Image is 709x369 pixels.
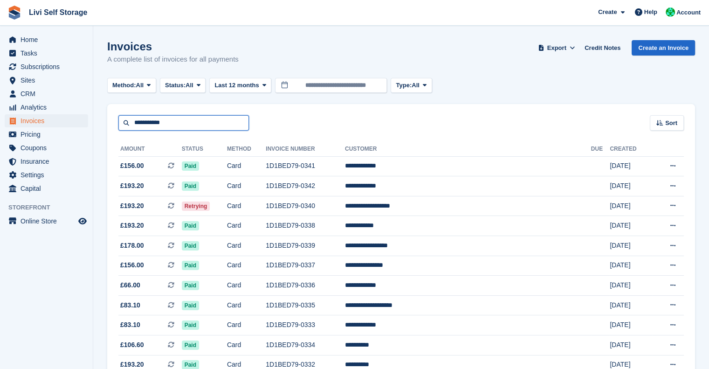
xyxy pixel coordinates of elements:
[610,196,653,216] td: [DATE]
[21,101,76,114] span: Analytics
[227,236,266,256] td: Card
[120,280,140,290] span: £66.00
[21,60,76,73] span: Subscriptions
[182,341,199,350] span: Paid
[120,181,144,191] span: £193.20
[112,81,136,90] span: Method:
[182,320,199,330] span: Paid
[610,276,653,296] td: [DATE]
[665,118,677,128] span: Sort
[214,81,259,90] span: Last 12 months
[8,203,93,212] span: Storefront
[644,7,657,17] span: Help
[5,155,88,168] a: menu
[5,128,88,141] a: menu
[412,81,420,90] span: All
[182,261,199,270] span: Paid
[610,156,653,176] td: [DATE]
[182,202,210,211] span: Retrying
[182,301,199,310] span: Paid
[21,182,76,195] span: Capital
[5,182,88,195] a: menu
[209,78,271,93] button: Last 12 months
[107,54,239,65] p: A complete list of invoices for all payments
[5,33,88,46] a: menu
[5,101,88,114] a: menu
[160,78,206,93] button: Status: All
[21,74,76,87] span: Sites
[120,260,144,270] span: £156.00
[227,315,266,335] td: Card
[21,87,76,100] span: CRM
[227,216,266,236] td: Card
[547,43,566,53] span: Export
[610,335,653,355] td: [DATE]
[21,155,76,168] span: Insurance
[77,216,88,227] a: Preview store
[536,40,577,56] button: Export
[227,276,266,296] td: Card
[581,40,624,56] a: Credit Notes
[266,315,345,335] td: 1D1BED79-0333
[107,40,239,53] h1: Invoices
[598,7,617,17] span: Create
[21,128,76,141] span: Pricing
[266,276,345,296] td: 1D1BED79-0336
[21,168,76,181] span: Settings
[21,47,76,60] span: Tasks
[266,256,345,276] td: 1D1BED79-0337
[120,320,140,330] span: £83.10
[227,256,266,276] td: Card
[610,295,653,315] td: [DATE]
[120,221,144,230] span: £193.20
[227,196,266,216] td: Card
[227,142,266,157] th: Method
[396,81,412,90] span: Type:
[107,78,156,93] button: Method: All
[21,114,76,127] span: Invoices
[5,168,88,181] a: menu
[182,161,199,171] span: Paid
[610,216,653,236] td: [DATE]
[610,176,653,196] td: [DATE]
[118,142,182,157] th: Amount
[266,142,345,157] th: Invoice Number
[120,161,144,171] span: £156.00
[266,335,345,355] td: 1D1BED79-0334
[182,181,199,191] span: Paid
[182,281,199,290] span: Paid
[21,215,76,228] span: Online Store
[266,156,345,176] td: 1D1BED79-0341
[120,340,144,350] span: £106.60
[391,78,432,93] button: Type: All
[610,142,653,157] th: Created
[182,241,199,251] span: Paid
[182,142,227,157] th: Status
[591,142,610,157] th: Due
[182,221,199,230] span: Paid
[610,236,653,256] td: [DATE]
[5,215,88,228] a: menu
[345,142,591,157] th: Customer
[676,8,701,17] span: Account
[5,141,88,154] a: menu
[21,141,76,154] span: Coupons
[266,295,345,315] td: 1D1BED79-0335
[120,241,144,251] span: £178.00
[610,256,653,276] td: [DATE]
[666,7,675,17] img: Joe Robertson
[266,176,345,196] td: 1D1BED79-0342
[7,6,21,20] img: stora-icon-8386f47178a22dfd0bd8f6a31ec36ba5ce8667c1dd55bd0f319d3a0aa187defe.svg
[227,335,266,355] td: Card
[120,300,140,310] span: £83.10
[266,216,345,236] td: 1D1BED79-0338
[227,156,266,176] td: Card
[266,236,345,256] td: 1D1BED79-0339
[632,40,695,56] a: Create an Invoice
[5,114,88,127] a: menu
[266,196,345,216] td: 1D1BED79-0340
[186,81,193,90] span: All
[21,33,76,46] span: Home
[227,176,266,196] td: Card
[5,47,88,60] a: menu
